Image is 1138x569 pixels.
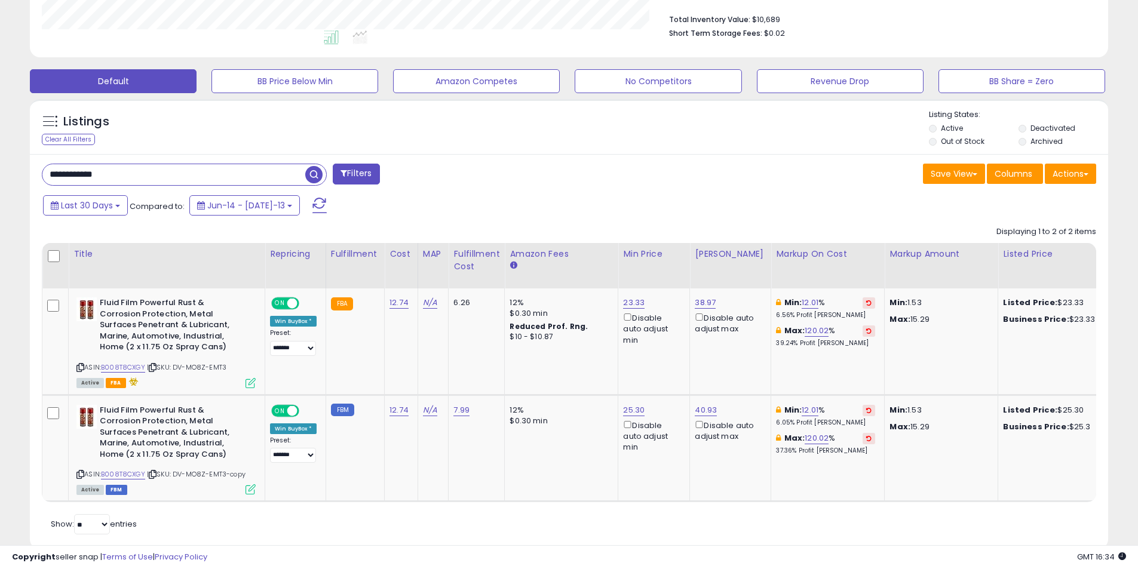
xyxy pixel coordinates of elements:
[61,199,113,211] span: Last 30 Days
[389,248,413,260] div: Cost
[297,299,317,309] span: OFF
[889,421,910,432] strong: Max:
[43,195,128,216] button: Last 30 Days
[1003,313,1069,325] b: Business Price:
[453,248,499,273] div: Fulfillment Cost
[510,416,609,426] div: $0.30 min
[270,248,321,260] div: Repricing
[575,69,741,93] button: No Competitors
[102,551,153,562] a: Terms of Use
[623,404,645,416] a: 25.30
[270,329,317,356] div: Preset:
[331,404,354,416] small: FBM
[805,325,829,337] a: 120.02
[776,248,879,260] div: Markup on Cost
[776,447,875,455] p: 37.36% Profit [PERSON_NAME]
[695,297,716,309] a: 38.97
[272,405,287,416] span: ON
[995,168,1032,180] span: Columns
[106,378,126,388] span: FBA
[510,297,609,308] div: 12%
[695,311,762,334] div: Disable auto adjust max
[393,69,560,93] button: Amazon Competes
[776,325,875,347] div: %
[76,405,97,429] img: 41VnJ8f-guL._SL40_.jpg
[776,297,875,319] div: %
[76,297,97,321] img: 41VnJ8f-guL._SL40_.jpg
[130,201,185,212] span: Compared to:
[889,313,910,325] strong: Max:
[776,339,875,347] p: 39.24% Profit [PERSON_NAME]
[453,297,495,308] div: 6.26
[1003,422,1102,432] div: $25.3
[76,297,256,386] div: ASIN:
[1003,314,1102,325] div: $23.33
[189,195,300,216] button: Jun-14 - [DATE]-13
[423,248,443,260] div: MAP
[1003,405,1102,416] div: $25.30
[63,113,109,130] h5: Listings
[784,432,805,444] b: Max:
[453,404,470,416] a: 7.99
[101,362,145,373] a: B008T8CXGY
[941,123,963,133] label: Active
[1030,123,1075,133] label: Deactivated
[1003,297,1057,308] b: Listed Price:
[802,297,818,309] a: 12.01
[889,404,907,416] strong: Min:
[510,260,517,271] small: Amazon Fees.
[510,248,613,260] div: Amazon Fees
[764,27,785,39] span: $0.02
[510,321,588,331] b: Reduced Prof. Rng.
[623,419,680,453] div: Disable auto adjust min
[73,248,260,260] div: Title
[331,248,379,260] div: Fulfillment
[51,518,137,530] span: Show: entries
[889,422,989,432] p: 15.29
[757,69,924,93] button: Revenue Drop
[42,134,95,145] div: Clear All Filters
[76,405,256,493] div: ASIN:
[805,432,829,444] a: 120.02
[101,469,145,479] a: B008T8CXGY
[1003,297,1102,308] div: $23.33
[270,436,317,463] div: Preset:
[889,405,989,416] p: 1.53
[623,248,685,260] div: Min Price
[889,297,989,308] p: 1.53
[270,316,317,327] div: Win BuyBox *
[331,297,353,310] small: FBA
[1030,136,1063,146] label: Archived
[100,405,245,463] b: Fluid Film Powerful Rust & Corrosion Protection, Metal Surfaces Penetrant & Lubricant, Marine, Au...
[889,314,989,325] p: 15.29
[270,423,317,434] div: Win BuyBox *
[207,199,285,211] span: Jun-14 - [DATE]-13
[695,248,766,260] div: [PERSON_NAME]
[623,311,680,346] div: Disable auto adjust min
[147,469,246,479] span: | SKU: DV-MO8Z-EMT3-copy
[889,248,993,260] div: Markup Amount
[941,136,984,146] label: Out of Stock
[1077,551,1126,562] span: 2025-08-13 16:34 GMT
[1003,421,1069,432] b: Business Price:
[776,405,875,427] div: %
[147,362,226,372] span: | SKU: DV-MO8Z-EMT3
[155,551,207,562] a: Privacy Policy
[695,404,717,416] a: 40.93
[211,69,378,93] button: BB Price Below Min
[1003,404,1057,416] b: Listed Price:
[100,297,245,356] b: Fluid Film Powerful Rust & Corrosion Protection, Metal Surfaces Penetrant & Lubricant, Marine, Au...
[510,332,609,342] div: $10 - $10.87
[423,404,437,416] a: N/A
[272,299,287,309] span: ON
[510,308,609,319] div: $0.30 min
[776,419,875,427] p: 6.05% Profit [PERSON_NAME]
[669,28,762,38] b: Short Term Storage Fees:
[776,311,875,319] p: 6.56% Profit [PERSON_NAME]
[12,552,207,563] div: seller snap | |
[510,405,609,416] div: 12%
[389,297,409,309] a: 12.74
[996,226,1096,238] div: Displaying 1 to 2 of 2 items
[76,378,104,388] span: All listings currently available for purchase on Amazon
[106,485,127,495] span: FBM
